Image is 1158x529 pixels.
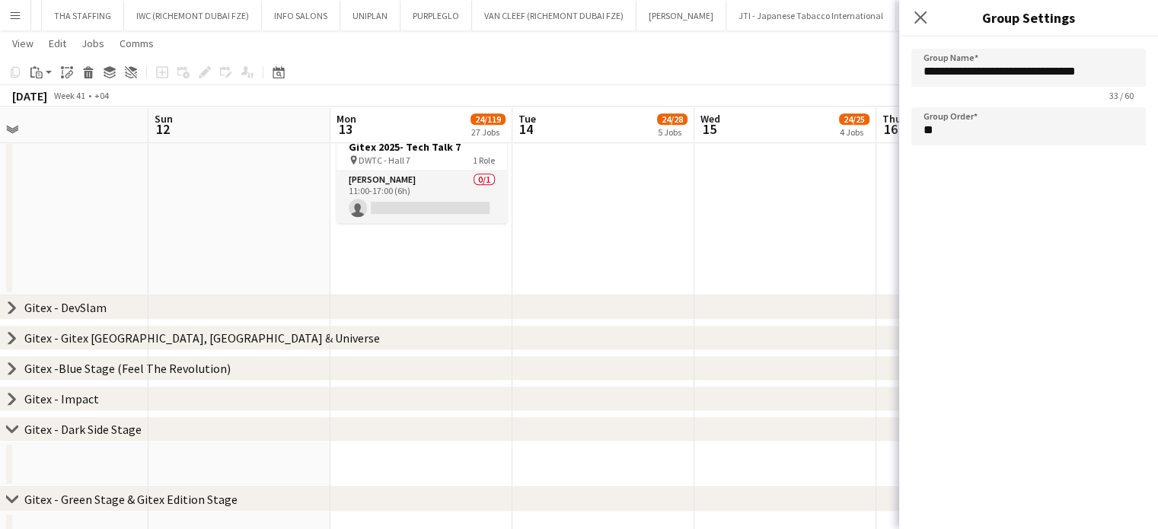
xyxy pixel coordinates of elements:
span: 12 [152,120,173,138]
app-job-card: 11:00-17:00 (6h)0/1Gitex 2025- Tech Talk 7 DWTC - Hall 71 Role[PERSON_NAME]0/111:00-17:00 (6h) [337,118,507,223]
button: PURPLEGLO [400,1,472,30]
span: Thu [882,112,901,126]
span: 24/28 [657,113,687,125]
div: Gitex - DevSlam [24,300,107,315]
div: Gitex - Impact [24,391,99,406]
a: Edit [43,33,72,53]
button: UNIPLAN [340,1,400,30]
button: THA STAFFING [42,1,124,30]
button: JTI - Japanese Tabacco International [726,1,896,30]
div: Gitex - Dark Side Stage [24,422,142,437]
span: 24/25 [839,113,869,125]
span: DWTC - Hall 7 [359,155,410,166]
span: 1 Role [473,155,495,166]
app-card-role: [PERSON_NAME]0/111:00-17:00 (6h) [337,171,507,223]
div: Gitex - Gitex [GEOGRAPHIC_DATA], [GEOGRAPHIC_DATA] & Universe [24,330,380,346]
span: Edit [49,37,66,50]
div: +04 [94,90,109,101]
span: 15 [698,120,720,138]
button: IWC (RICHEMONT DUBAI FZE) [124,1,262,30]
div: Gitex - Green Stage & Gitex Edition Stage [24,492,238,507]
button: INFO SALONS [262,1,340,30]
span: Week 41 [50,90,88,101]
div: 4 Jobs [840,126,869,138]
div: 27 Jobs [471,126,505,138]
span: 16 [880,120,901,138]
span: 24/119 [471,113,506,125]
a: View [6,33,40,53]
span: Wed [700,112,720,126]
button: VAN CLEEF (RICHEMONT DUBAI FZE) [472,1,636,30]
span: Sun [155,112,173,126]
div: [DATE] [12,88,47,104]
span: Comms [120,37,154,50]
h3: Gitex 2025- Tech Talk 7 [337,140,507,154]
span: Mon [337,112,356,126]
div: 5 Jobs [658,126,687,138]
button: SLS HOTEL & RESIDENCES [896,1,1019,30]
span: Jobs [81,37,104,50]
div: Gitex -Blue Stage (Feel The Revolution) [24,361,231,376]
a: Comms [113,33,160,53]
span: Tue [518,112,536,126]
span: 13 [334,120,356,138]
a: Jobs [75,33,110,53]
button: [PERSON_NAME] [636,1,726,30]
h3: Group Settings [899,8,1158,27]
span: 14 [516,120,536,138]
span: 33 / 60 [1097,90,1146,101]
span: View [12,37,33,50]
